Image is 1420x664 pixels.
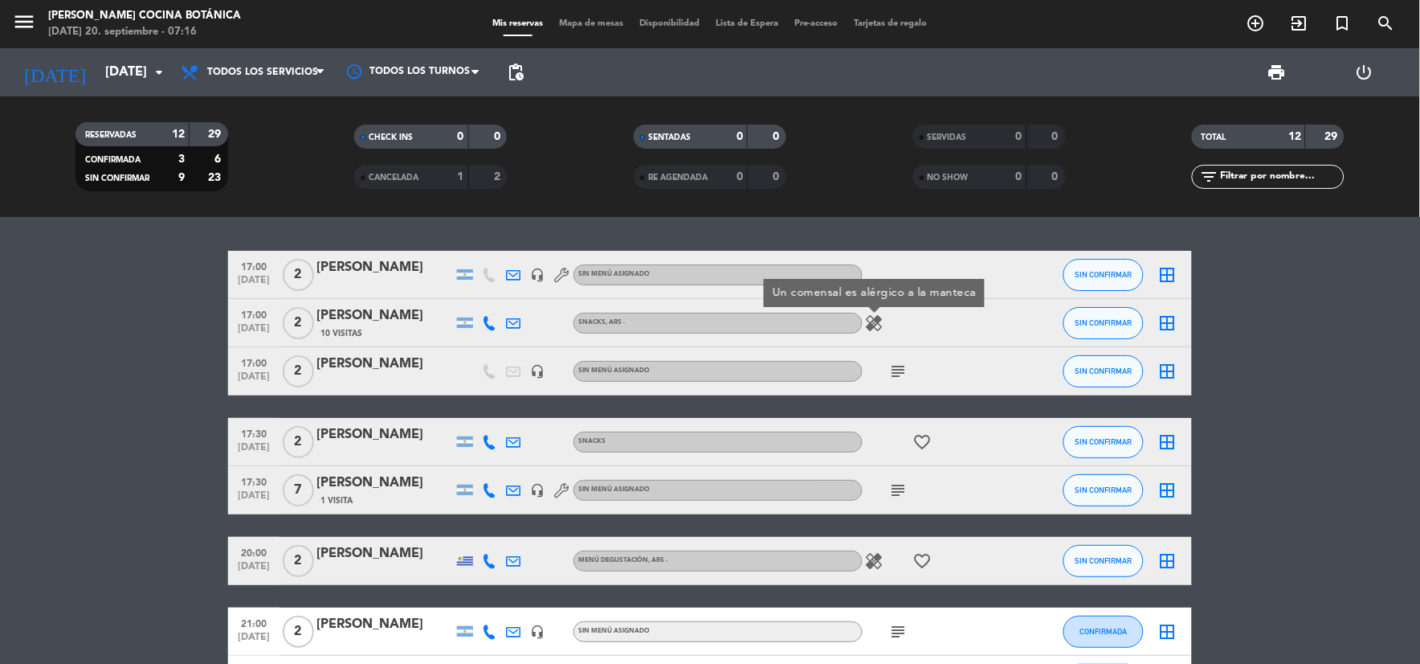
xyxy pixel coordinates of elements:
div: [PERSON_NAME] [316,473,453,494]
div: [PERSON_NAME] [316,354,453,375]
strong: 3 [178,154,185,165]
i: [DATE] [12,55,97,90]
span: SENTADAS [648,133,691,141]
strong: 2 [494,171,504,182]
strong: 9 [178,172,185,183]
strong: 12 [1288,131,1301,142]
span: 17:00 [234,353,274,371]
input: Filtrar por nombre... [1219,168,1344,186]
span: RE AGENDADA [648,174,708,182]
span: 2 [283,355,314,387]
i: border_all [1158,314,1177,333]
span: [DATE] [234,275,274,293]
div: [PERSON_NAME] [316,257,453,278]
i: subject [889,622,908,641]
span: CONFIRMADA [1080,627,1128,636]
strong: 6 [214,154,224,165]
i: subject [889,481,908,500]
span: CHECK INS [369,133,413,141]
span: SIN CONFIRMAR [1075,437,1132,446]
strong: 0 [458,131,464,142]
i: arrow_drop_down [149,63,169,82]
button: SIN CONFIRMAR [1063,259,1144,291]
span: 2 [283,259,314,291]
span: 7 [283,474,314,506]
i: search [1377,14,1396,33]
span: 17:00 [234,256,274,275]
span: Menú Degustación [578,557,667,564]
div: LOG OUT [1320,48,1408,96]
i: power_settings_new [1354,63,1373,82]
span: Tarjetas de regalo [847,19,936,28]
strong: 0 [1052,171,1062,182]
i: headset_mic [530,625,545,639]
strong: 1 [458,171,464,182]
span: Sin menú asignado [578,271,650,277]
button: SIN CONFIRMAR [1063,474,1144,506]
span: , ARS - [606,319,625,326]
span: [DATE] [234,371,274,390]
span: Sin menú asignado [578,628,650,634]
button: menu [12,10,36,39]
i: border_all [1158,432,1177,452]
span: 2 [283,616,314,648]
button: SIN CONFIRMAR [1063,545,1144,577]
span: [DATE] [234,561,274,580]
span: SIN CONFIRMAR [1075,270,1132,279]
span: CONFIRMADA [85,156,141,164]
span: print [1267,63,1286,82]
span: [DATE] [234,442,274,461]
i: filter_list [1200,167,1219,186]
span: 17:30 [234,424,274,442]
strong: 29 [208,129,224,140]
span: 17:00 [234,305,274,323]
span: pending_actions [506,63,525,82]
span: CANCELADA [369,174,418,182]
i: favorite_border [913,551,932,571]
span: 20:00 [234,543,274,561]
i: add_circle_outline [1247,14,1266,33]
span: Mis reservas [485,19,552,28]
i: border_all [1158,551,1177,571]
i: headset_mic [530,364,545,379]
strong: 12 [172,129,185,140]
i: exit_to_app [1290,14,1309,33]
div: [PERSON_NAME] [316,543,453,564]
span: Snacks [578,438,606,445]
span: Mapa de mesas [552,19,632,28]
span: Sin menú asignado [578,367,650,374]
span: 1 Visita [320,494,353,507]
span: 2 [283,545,314,577]
div: [PERSON_NAME] Cocina Botánica [48,8,241,24]
i: healing [865,314,884,333]
i: border_all [1158,481,1177,500]
strong: 0 [737,131,743,142]
span: TOTAL [1202,133,1226,141]
span: , ARS - [648,557,667,564]
strong: 0 [773,131,782,142]
i: border_all [1158,622,1177,641]
i: border_all [1158,362,1177,381]
strong: 0 [737,171,743,182]
span: NO SHOW [928,174,969,182]
span: SIN CONFIRMAR [1075,318,1132,327]
span: Disponibilidad [632,19,708,28]
i: menu [12,10,36,34]
strong: 0 [494,131,504,142]
span: SIN CONFIRMAR [85,174,149,182]
span: SIN CONFIRMAR [1075,367,1132,375]
button: SIN CONFIRMAR [1063,426,1144,458]
span: SIN CONFIRMAR [1075,556,1132,565]
button: SIN CONFIRMAR [1063,355,1144,387]
i: favorite_border [913,432,932,452]
strong: 0 [773,171,782,182]
span: Sin menú asignado [578,486,650,493]
span: Snacks [578,319,625,326]
span: Pre-acceso [787,19,847,28]
i: border_all [1158,265,1177,285]
button: SIN CONFIRMAR [1063,307,1144,339]
i: turned_in_not [1333,14,1353,33]
span: [DATE] [234,490,274,509]
i: headset_mic [530,268,545,282]
span: [DATE] [234,632,274,650]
